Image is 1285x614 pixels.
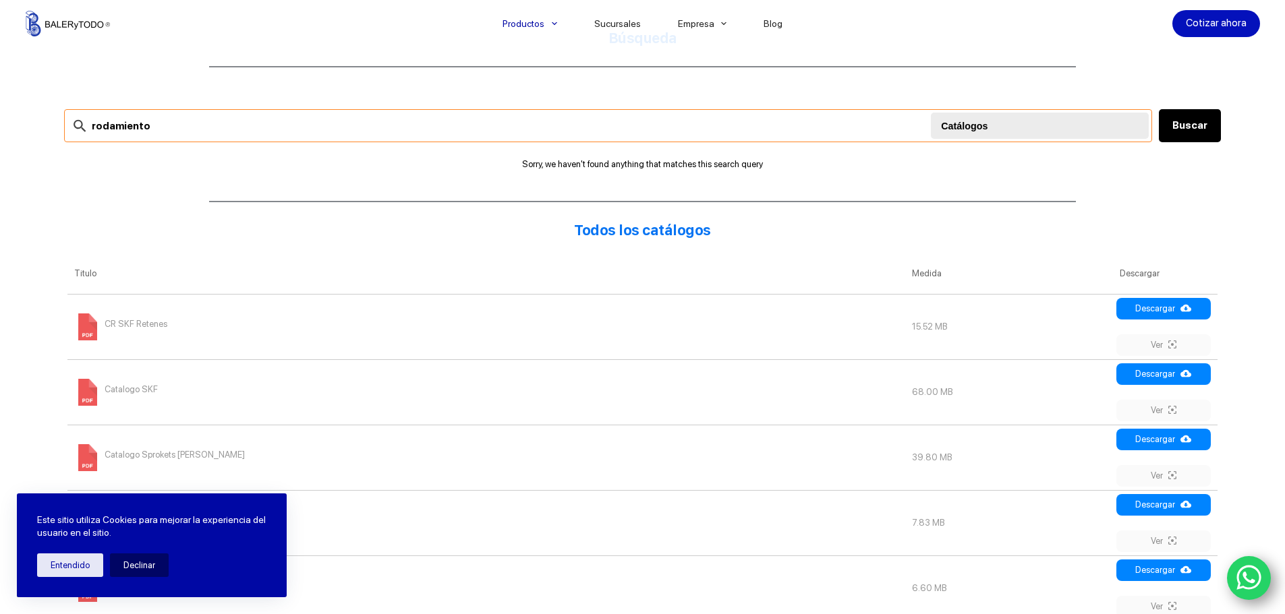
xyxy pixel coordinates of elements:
a: Descargar [1116,559,1211,581]
a: Catalogo SKF [74,387,158,397]
a: Ver [1116,400,1211,421]
a: Ver [1116,334,1211,356]
a: Ver [1116,465,1211,487]
td: 7.83 MB [905,490,1112,555]
input: Search files... [64,109,1152,142]
span: Catalogo Sprokets [PERSON_NAME] [105,444,245,466]
img: Balerytodo [26,11,110,36]
td: 15.52 MB [905,294,1112,359]
th: Medida [905,253,1112,294]
th: Titulo [67,253,905,294]
a: Descargar [1116,298,1211,319]
span: Catalogo SKF [105,379,158,400]
button: Entendido [37,553,103,577]
p: Sorry, we haven't found anything that matches this search query [64,159,1221,169]
td: 68.00 MB [905,359,1112,425]
button: Declinar [110,553,169,577]
a: Cotizar ahora [1172,10,1260,37]
button: Buscar [1159,109,1221,142]
a: CR SKF Retenes [74,321,167,332]
a: Descargar [1116,363,1211,385]
p: Este sitio utiliza Cookies para mejorar la experiencia del usuario en el sitio. [37,514,266,540]
strong: Todos los catálogos [574,222,711,239]
span: CR SKF Retenes [105,313,167,335]
a: Descargar [1116,494,1211,516]
td: 39.80 MB [905,425,1112,490]
th: Descargar [1113,253,1218,294]
a: Catalogo Sprokets [PERSON_NAME] [74,452,245,462]
a: WhatsApp [1227,556,1272,601]
img: search-24.svg [72,117,88,134]
a: Ver [1116,530,1211,552]
a: Descargar [1116,429,1211,450]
